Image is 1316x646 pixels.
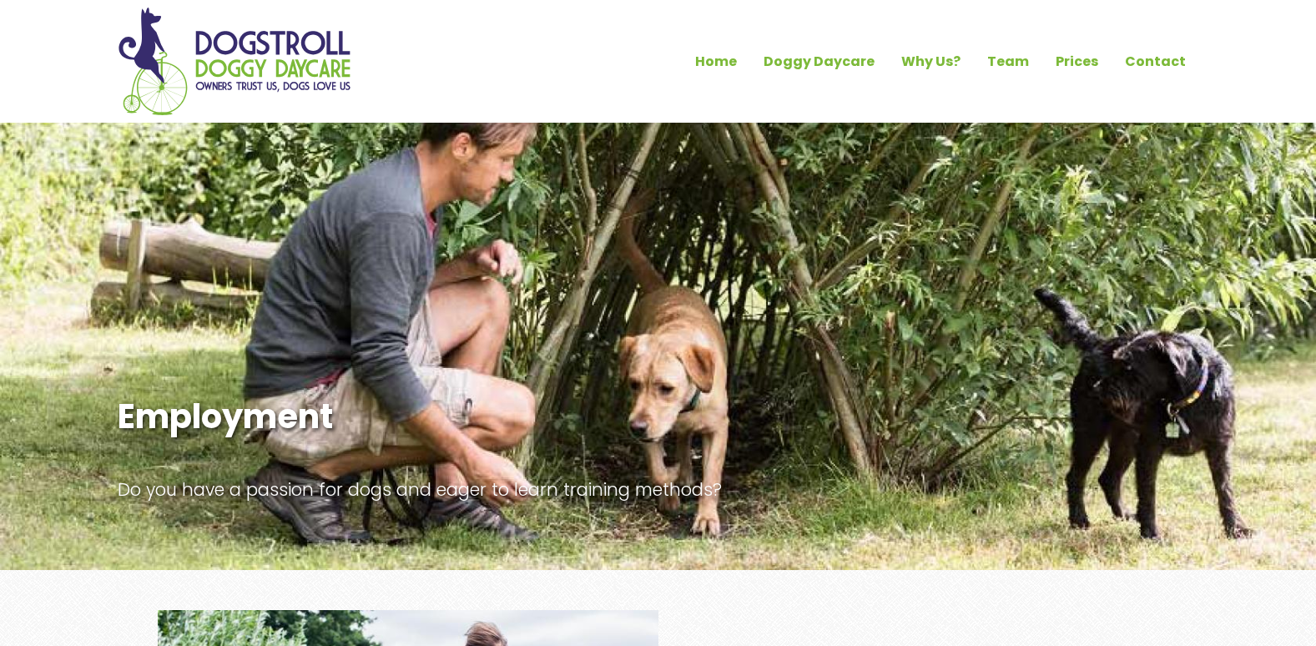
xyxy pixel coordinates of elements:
[750,48,888,76] a: Doggy Daycare
[888,48,974,76] a: Why Us?
[974,48,1042,76] a: Team
[1042,48,1112,76] a: Prices
[118,7,351,116] img: Home
[118,477,740,502] p: Do you have a passion for dogs and eager to learn training methods?
[1112,48,1199,76] a: Contact
[682,48,750,76] a: Home
[118,396,740,437] h1: Employment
